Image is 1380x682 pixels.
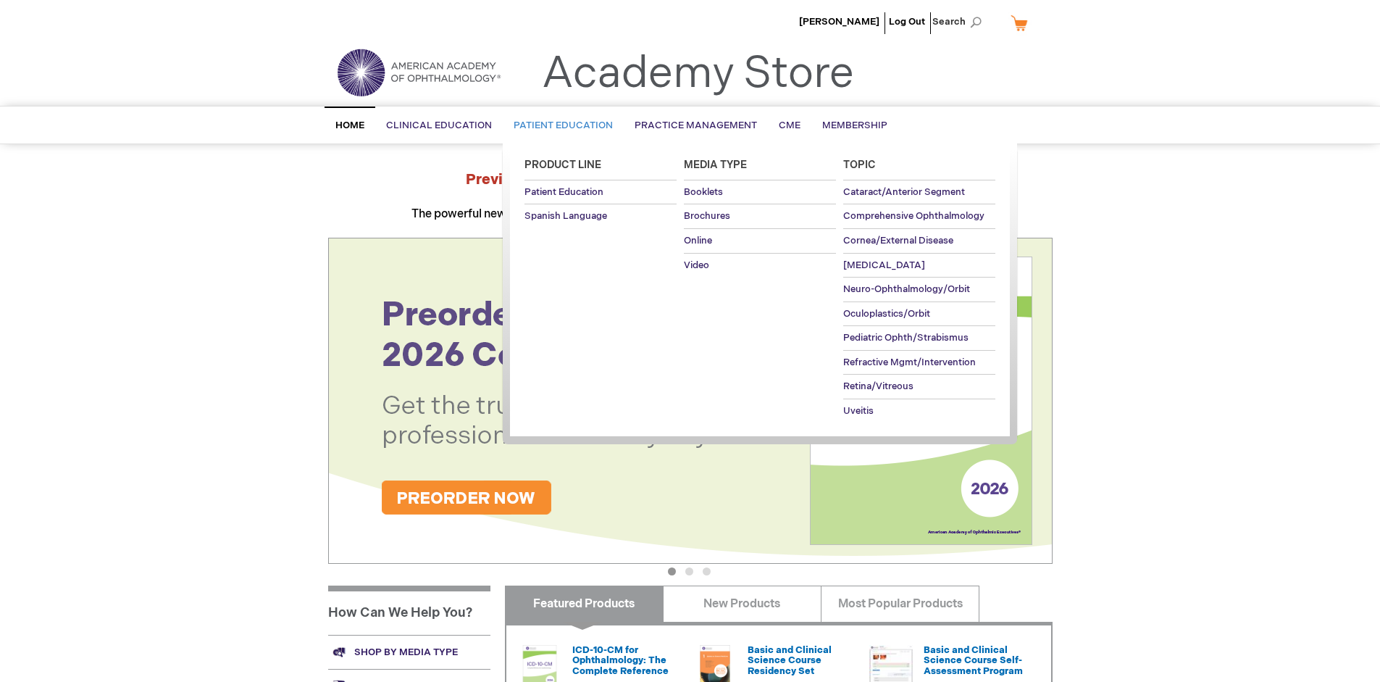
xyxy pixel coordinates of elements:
[635,120,757,131] span: Practice Management
[685,567,693,575] button: 2 of 3
[684,186,723,198] span: Booklets
[843,235,953,246] span: Cornea/External Disease
[684,259,709,271] span: Video
[822,120,887,131] span: Membership
[843,283,970,295] span: Neuro-Ophthalmology/Orbit
[932,7,987,36] span: Search
[843,308,930,320] span: Oculoplastics/Orbit
[668,567,676,575] button: 1 of 3
[524,210,607,222] span: Spanish Language
[328,635,490,669] a: Shop by media type
[386,120,492,131] span: Clinical Education
[572,644,669,677] a: ICD-10-CM for Ophthalmology: The Complete Reference
[542,48,854,100] a: Academy Store
[335,120,364,131] span: Home
[779,120,800,131] span: CME
[843,186,965,198] span: Cataract/Anterior Segment
[684,210,730,222] span: Brochures
[466,171,914,188] strong: Preview the at AAO 2025
[799,16,879,28] a: [PERSON_NAME]
[524,186,603,198] span: Patient Education
[843,380,913,392] span: Retina/Vitreous
[505,586,664,622] a: Featured Products
[821,586,979,622] a: Most Popular Products
[889,16,925,28] a: Log Out
[843,210,984,222] span: Comprehensive Ophthalmology
[843,159,876,171] span: Topic
[684,235,712,246] span: Online
[924,644,1023,677] a: Basic and Clinical Science Course Self-Assessment Program
[663,586,821,622] a: New Products
[748,644,832,677] a: Basic and Clinical Science Course Residency Set
[684,159,747,171] span: Media Type
[328,586,490,635] h1: How Can We Help You?
[524,159,601,171] span: Product Line
[703,567,711,575] button: 3 of 3
[514,120,613,131] span: Patient Education
[843,405,874,417] span: Uveitis
[843,332,969,344] span: Pediatric Ophth/Strabismus
[843,259,925,271] span: [MEDICAL_DATA]
[843,357,976,368] span: Refractive Mgmt/Intervention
